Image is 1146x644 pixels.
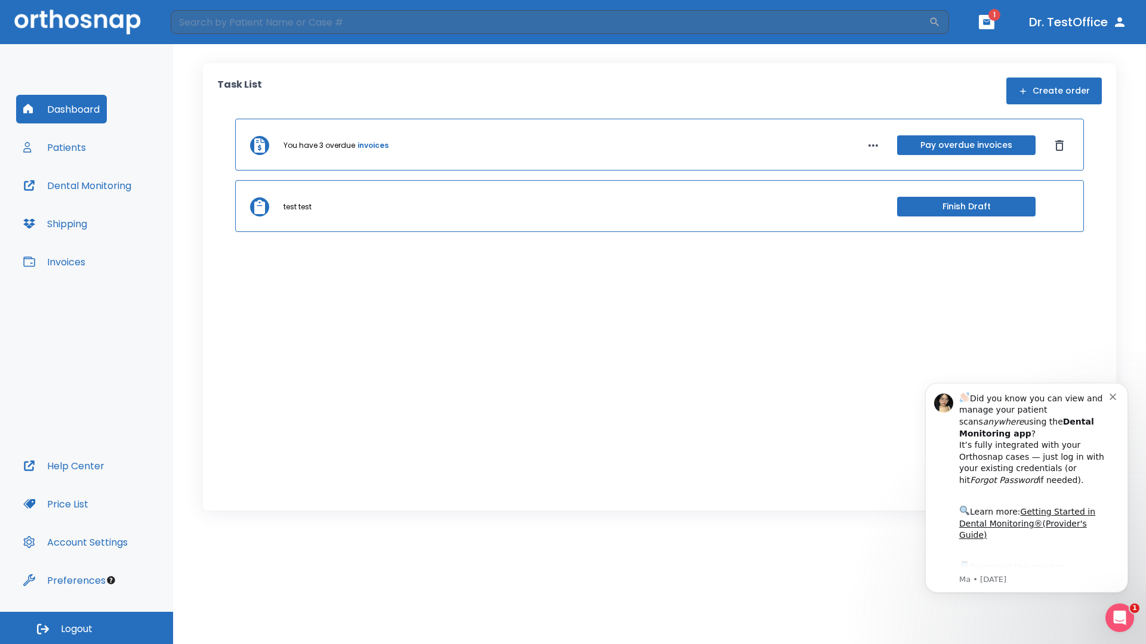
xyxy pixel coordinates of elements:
[897,135,1036,155] button: Pay overdue invoices
[106,575,116,586] div: Tooltip anchor
[16,451,112,480] button: Help Center
[988,9,1000,21] span: 1
[284,140,355,151] p: You have 3 overdue
[284,202,312,212] p: test test
[171,10,929,34] input: Search by Patient Name or Case #
[897,197,1036,216] button: Finish Draft
[16,171,138,200] button: Dental Monitoring
[16,247,93,276] button: Invoices
[1105,603,1134,632] iframe: Intercom live chat
[61,623,93,636] span: Logout
[217,78,262,104] p: Task List
[1006,78,1102,104] button: Create order
[14,10,141,34] img: Orthosnap
[16,133,93,162] button: Patients
[1130,603,1139,613] span: 1
[16,95,107,123] button: Dashboard
[16,490,95,518] button: Price List
[1050,136,1069,155] button: Dismiss
[1024,11,1132,33] button: Dr. TestOffice
[358,140,389,151] a: invoices
[907,368,1146,638] iframe: Intercom notifications message
[16,566,113,595] button: Preferences
[16,528,135,556] button: Account Settings
[16,209,94,238] button: Shipping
